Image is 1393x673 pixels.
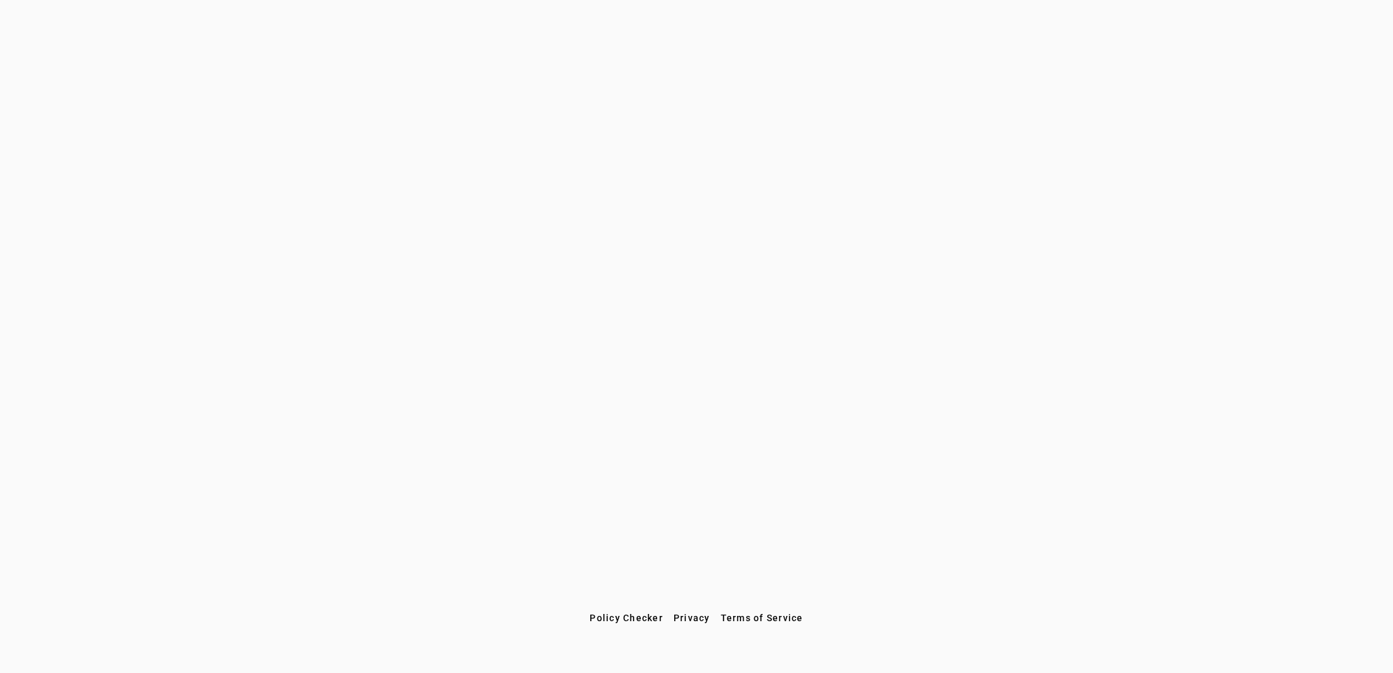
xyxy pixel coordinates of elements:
[721,613,803,623] span: Terms of Service
[590,613,663,623] span: Policy Checker
[716,606,809,630] button: Terms of Service
[584,606,668,630] button: Policy Checker
[674,613,710,623] span: Privacy
[668,606,716,630] button: Privacy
